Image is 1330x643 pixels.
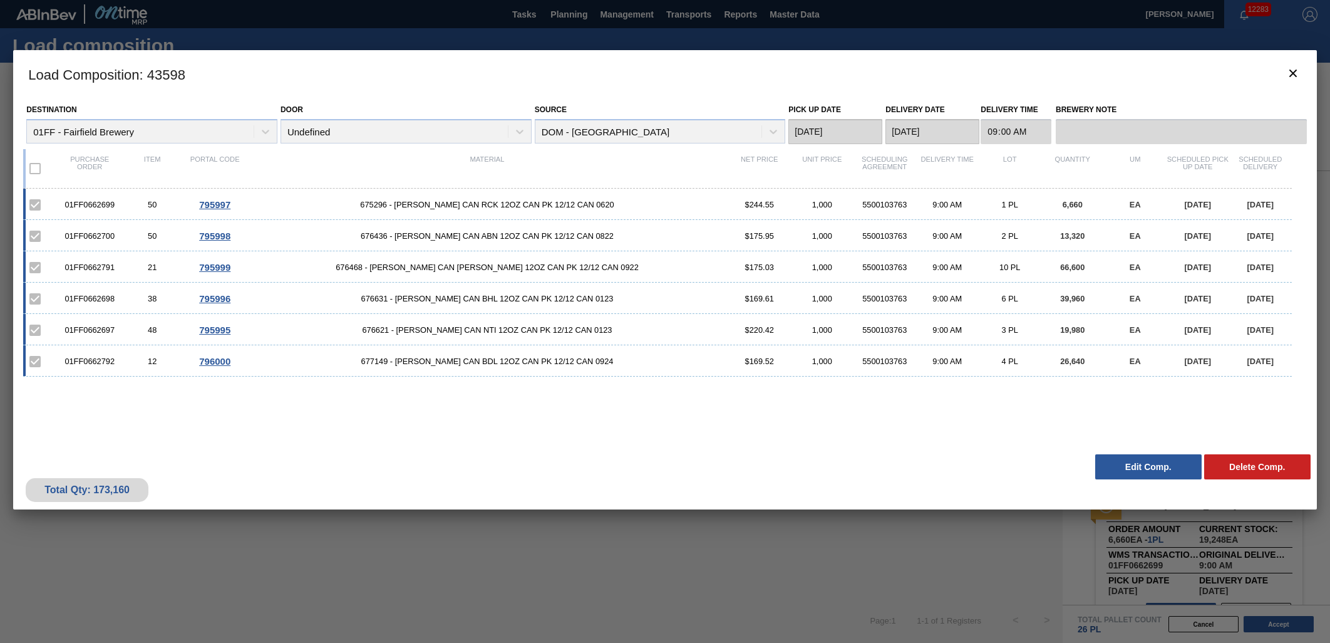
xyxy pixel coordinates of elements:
div: Total Qty: 173,160 [35,484,139,496]
span: 39,960 [1060,294,1085,303]
div: 48 [121,325,183,335]
div: 5500103763 [853,294,916,303]
div: UM [1104,155,1167,182]
div: Lot [979,155,1041,182]
span: 795999 [199,262,230,273]
label: Delivery Time [981,101,1051,119]
span: [DATE] [1185,357,1211,366]
div: 1,000 [791,231,853,241]
div: Purchase order [58,155,121,182]
div: 50 [121,231,183,241]
div: Scheduled Pick up Date [1167,155,1229,182]
div: 9:00 AM [916,231,979,241]
div: 5500103763 [853,263,916,272]
div: Go to Order [183,356,246,367]
div: 12 [121,357,183,366]
span: 66,600 [1060,263,1085,272]
span: EA [1130,200,1141,209]
span: [DATE] [1185,294,1211,303]
div: 50 [121,200,183,209]
span: EA [1130,357,1141,366]
div: Go to Order [183,262,246,273]
div: Item [121,155,183,182]
span: 795996 [199,293,230,304]
span: EA [1130,325,1141,335]
div: 5500103763 [853,357,916,366]
div: Go to Order [183,325,246,335]
div: 1,000 [791,325,853,335]
div: 9:00 AM [916,357,979,366]
div: Portal code [183,155,246,182]
div: Go to Order [183,293,246,304]
label: Brewery Note [1056,101,1307,119]
div: 5500103763 [853,325,916,335]
div: 9:00 AM [916,294,979,303]
button: Edit Comp. [1095,454,1202,479]
div: 10 PL [979,263,1041,272]
span: 796000 [199,356,230,367]
span: [DATE] [1185,263,1211,272]
span: [DATE] [1247,294,1274,303]
span: [DATE] [1247,325,1274,335]
div: 2 PL [979,231,1041,241]
div: 9:00 AM [916,200,979,209]
div: 1,000 [791,263,853,272]
label: Pick up Date [788,105,841,114]
div: 1 PL [979,200,1041,209]
div: 5500103763 [853,200,916,209]
span: 676631 - CARR CAN BHL 12OZ CAN PK 12/12 CAN 0123 [246,294,728,303]
span: 26,640 [1060,357,1085,366]
div: 01FF0662697 [58,325,121,335]
div: Delivery Time [916,155,979,182]
span: 675296 - CARR CAN RCK 12OZ CAN PK 12/12 CAN 0620 [246,200,728,209]
div: Scheduled Delivery [1229,155,1292,182]
span: 677149 - CARR CAN BDL 12OZ CAN PK 12/12 CAN 0924 [246,357,728,366]
span: [DATE] [1247,231,1274,241]
span: 795998 [199,231,230,241]
input: mm/dd/yyyy [788,119,882,144]
span: [DATE] [1247,357,1274,366]
div: 38 [121,294,183,303]
span: 676621 - CARR CAN NTI 12OZ CAN PK 12/12 CAN 0123 [246,325,728,335]
div: 01FF0662791 [58,263,121,272]
h3: Load Composition : 43598 [13,50,1317,98]
div: 1,000 [791,357,853,366]
div: $175.03 [728,263,791,272]
div: 5500103763 [853,231,916,241]
span: [DATE] [1247,263,1274,272]
div: Unit Price [791,155,853,182]
span: 676468 - CARR CAN BUD 12OZ CAN PK 12/12 CAN 0922 [246,263,728,272]
div: 01FF0662699 [58,200,121,209]
label: Source [535,105,567,114]
div: 01FF0662700 [58,231,121,241]
span: EA [1130,231,1141,241]
div: 21 [121,263,183,272]
div: 1,000 [791,200,853,209]
div: Scheduling Agreement [853,155,916,182]
div: $244.55 [728,200,791,209]
div: 9:00 AM [916,325,979,335]
span: 19,980 [1060,325,1085,335]
label: Door [281,105,303,114]
div: 3 PL [979,325,1041,335]
span: [DATE] [1185,200,1211,209]
span: 795997 [199,199,230,210]
div: $175.95 [728,231,791,241]
div: 1,000 [791,294,853,303]
span: [DATE] [1185,325,1211,335]
div: $169.52 [728,357,791,366]
div: Net Price [728,155,791,182]
span: 6,660 [1063,200,1083,209]
span: 795995 [199,325,230,335]
div: 4 PL [979,357,1041,366]
div: 01FF0662792 [58,357,121,366]
div: 01FF0662698 [58,294,121,303]
button: Delete Comp. [1204,454,1311,479]
div: 9:00 AM [916,263,979,272]
span: 13,320 [1060,231,1085,241]
span: [DATE] [1247,200,1274,209]
div: Material [246,155,728,182]
span: 676436 - CARR CAN ABN 12OZ CAN PK 12/12 CAN 0822 [246,231,728,241]
input: mm/dd/yyyy [885,119,979,144]
div: Quantity [1041,155,1104,182]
